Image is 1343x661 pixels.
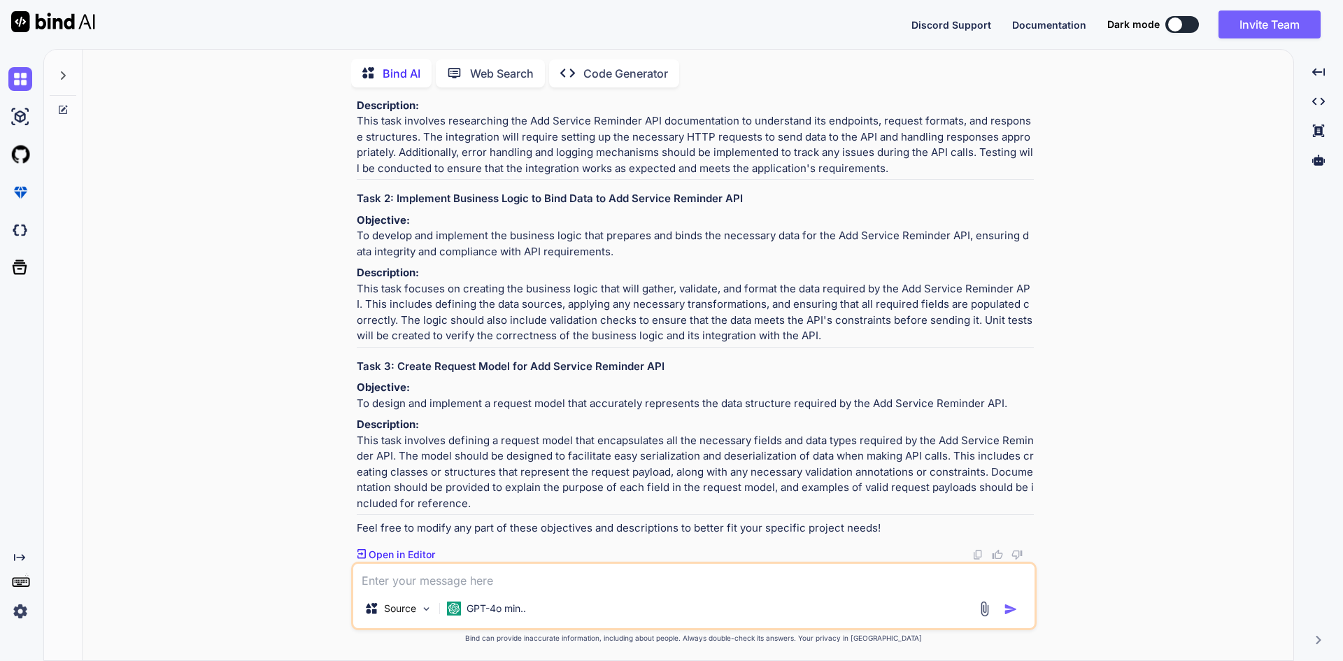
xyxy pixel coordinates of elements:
[447,602,461,616] img: GPT-4o mini
[1012,19,1086,31] span: Documentation
[1218,10,1321,38] button: Invite Team
[583,65,668,82] p: Code Generator
[11,11,95,32] img: Bind AI
[420,603,432,615] img: Pick Models
[357,418,419,431] strong: Description:
[357,99,419,112] strong: Description:
[351,633,1037,644] p: Bind can provide inaccurate information, including about people. Always double-check its answers....
[369,548,435,562] p: Open in Editor
[357,213,410,227] strong: Objective:
[470,65,534,82] p: Web Search
[357,380,1034,411] p: To design and implement a request model that accurately represents the data structure required by...
[1012,17,1086,32] button: Documentation
[357,266,419,279] strong: Description:
[911,17,991,32] button: Discord Support
[8,67,32,91] img: chat
[357,417,1034,511] p: This task involves defining a request model that encapsulates all the necessary fields and data t...
[8,218,32,242] img: darkCloudIdeIcon
[992,549,1003,560] img: like
[357,191,1034,207] h3: Task 2: Implement Business Logic to Bind Data to Add Service Reminder API
[976,601,993,617] img: attachment
[467,602,526,616] p: GPT-4o min..
[972,549,983,560] img: copy
[357,98,1034,177] p: This task involves researching the Add Service Reminder API documentation to understand its endpo...
[357,265,1034,344] p: This task focuses on creating the business logic that will gather, validate, and format the data ...
[1011,549,1023,560] img: dislike
[8,143,32,166] img: githubLight
[8,599,32,623] img: settings
[357,359,1034,375] h3: Task 3: Create Request Model for Add Service Reminder API
[8,180,32,204] img: premium
[357,213,1034,260] p: To develop and implement the business logic that prepares and binds the necessary data for the Ad...
[383,65,420,82] p: Bind AI
[357,381,410,394] strong: Objective:
[911,19,991,31] span: Discord Support
[357,520,1034,536] p: Feel free to modify any part of these objectives and descriptions to better fit your specific pro...
[8,105,32,129] img: ai-studio
[384,602,416,616] p: Source
[1004,602,1018,616] img: icon
[1107,17,1160,31] span: Dark mode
